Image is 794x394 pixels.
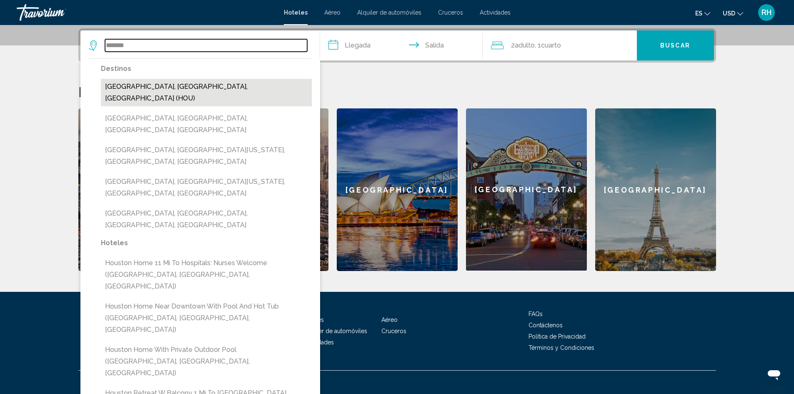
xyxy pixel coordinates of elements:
a: Términos y Condiciones [528,344,594,351]
span: es [695,10,702,17]
button: [GEOGRAPHIC_DATA], [GEOGRAPHIC_DATA], [GEOGRAPHIC_DATA] (HOU) [101,79,312,106]
button: [GEOGRAPHIC_DATA], [GEOGRAPHIC_DATA][US_STATE], [GEOGRAPHIC_DATA], [GEOGRAPHIC_DATA] [101,174,312,201]
a: Travorium [17,4,276,21]
a: Aéreo [324,9,341,16]
span: USD [723,10,735,17]
p: Destinos [101,63,312,75]
a: [GEOGRAPHIC_DATA] [337,108,458,271]
a: Cruceros [381,328,406,334]
a: [GEOGRAPHIC_DATA] [595,108,716,271]
h2: Destinos destacados [78,83,716,100]
button: [GEOGRAPHIC_DATA], [GEOGRAPHIC_DATA][US_STATE], [GEOGRAPHIC_DATA], [GEOGRAPHIC_DATA] [101,142,312,170]
button: [GEOGRAPHIC_DATA], [GEOGRAPHIC_DATA], [GEOGRAPHIC_DATA], [GEOGRAPHIC_DATA] [101,206,312,233]
button: Check in and out dates [320,30,483,60]
div: Search widget [80,30,714,60]
a: Alquiler de automóviles [357,9,421,16]
a: Hoteles [284,9,308,16]
a: Alquiler de automóviles [303,328,367,334]
a: FAQs [528,311,543,317]
a: [GEOGRAPHIC_DATA] [78,108,199,271]
button: Houston Home Near Downtown with Pool and Hot Tub ([GEOGRAPHIC_DATA], [GEOGRAPHIC_DATA], [GEOGRAPH... [101,299,312,338]
span: RH [761,8,771,17]
a: Aéreo [381,316,398,323]
span: 2 [511,40,535,51]
button: Houston Home with Private Outdoor Pool ([GEOGRAPHIC_DATA], [GEOGRAPHIC_DATA], [GEOGRAPHIC_DATA]) [101,342,312,381]
iframe: Button to launch messaging window [761,361,787,387]
span: , 1 [535,40,561,51]
a: [GEOGRAPHIC_DATA] [466,108,587,271]
button: Change language [695,7,710,19]
a: Contáctenos [528,322,563,329]
button: Buscar [637,30,714,60]
a: Política de Privacidad [528,333,586,340]
span: Cuarto [541,41,561,49]
span: Adulto [515,41,535,49]
button: Travelers: 2 adults, 0 children [483,30,637,60]
span: Buscar [660,43,690,49]
p: Hoteles [101,237,312,249]
a: Actividades [480,9,511,16]
a: Cruceros [438,9,463,16]
button: [GEOGRAPHIC_DATA], [GEOGRAPHIC_DATA], [GEOGRAPHIC_DATA], [GEOGRAPHIC_DATA] [101,110,312,138]
button: Change currency [723,7,743,19]
button: User Menu [756,4,777,21]
button: Houston Home 11 Mi to Hospitals: Nurses Welcome ([GEOGRAPHIC_DATA], [GEOGRAPHIC_DATA], [GEOGRAPHI... [101,255,312,294]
